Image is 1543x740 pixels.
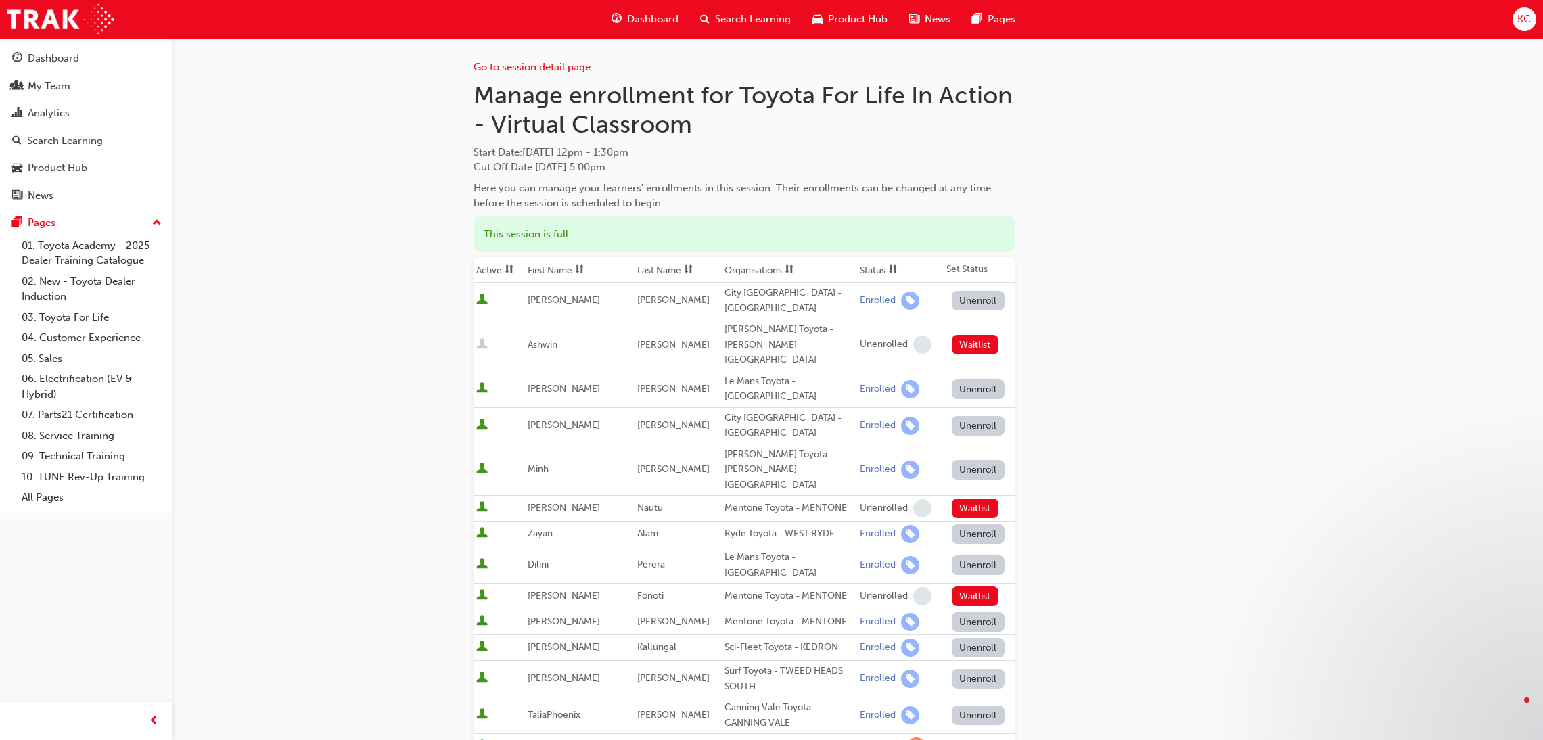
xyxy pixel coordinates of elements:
a: car-iconProduct Hub [802,5,898,33]
div: Surf Toyota - TWEED HEADS SOUTH [724,664,854,694]
span: [PERSON_NAME] [528,616,600,627]
span: car-icon [812,11,823,28]
span: [DATE] 12pm - 1:30pm [522,146,628,158]
span: learningRecordVerb_ENROLL-icon [901,613,919,631]
a: news-iconNews [898,5,961,33]
span: User is active [476,294,488,307]
span: news-icon [909,11,919,28]
button: Unenroll [952,555,1005,575]
button: Waitlist [952,499,998,518]
button: Pages [5,210,167,235]
span: people-icon [12,80,22,93]
a: 10. TUNE Rev-Up Training [16,467,167,488]
span: learningRecordVerb_ENROLL-icon [901,461,919,479]
span: learningRecordVerb_ENROLL-icon [901,292,919,310]
th: Toggle SortBy [635,257,722,283]
button: Unenroll [952,706,1005,725]
span: Alam [637,528,658,539]
span: sorting-icon [575,264,584,276]
button: Unenroll [952,612,1005,632]
span: Minh [528,463,549,475]
span: User is active [476,641,488,654]
span: TaliaPhoenix [528,709,580,720]
button: Waitlist [952,586,998,606]
th: Toggle SortBy [857,257,944,283]
span: learningRecordVerb_NONE-icon [913,336,931,354]
span: User is inactive [476,338,488,352]
span: Pages [988,11,1015,27]
a: 03. Toyota For Life [16,307,167,328]
span: News [925,11,950,27]
div: City [GEOGRAPHIC_DATA] - [GEOGRAPHIC_DATA] [724,285,854,316]
span: User is active [476,672,488,685]
span: Perera [637,559,665,570]
span: news-icon [12,190,22,202]
span: guage-icon [12,53,22,65]
a: Go to session detail page [474,61,591,73]
div: Le Mans Toyota - [GEOGRAPHIC_DATA] [724,374,854,404]
span: Zayan [528,528,553,539]
span: Cut Off Date : [DATE] 5:00pm [474,161,605,173]
div: Enrolled [860,559,896,572]
iframe: Intercom live chat [1497,694,1529,726]
div: Enrolled [860,383,896,396]
div: Search Learning [27,133,103,149]
div: This session is full [474,216,1015,252]
a: 05. Sales [16,348,167,369]
span: pages-icon [12,217,22,229]
a: Analytics [5,101,167,126]
div: Enrolled [860,463,896,476]
div: Pages [28,215,55,231]
span: learningRecordVerb_NONE-icon [913,587,931,605]
span: Search Learning [715,11,791,27]
div: Enrolled [860,419,896,432]
span: User is active [476,615,488,628]
span: [PERSON_NAME] [528,641,600,653]
span: learningRecordVerb_ENROLL-icon [901,417,919,435]
button: DashboardMy TeamAnalyticsSearch LearningProduct HubNews [5,43,167,210]
div: Canning Vale Toyota - CANNING VALE [724,700,854,731]
span: sorting-icon [785,264,794,276]
a: 02. New - Toyota Dealer Induction [16,271,167,307]
img: Trak [7,4,114,34]
span: [PERSON_NAME] [637,339,710,350]
a: All Pages [16,487,167,508]
div: Dashboard [28,51,79,66]
a: Dashboard [5,46,167,71]
a: 09. Technical Training [16,446,167,467]
span: learningRecordVerb_ENROLL-icon [901,556,919,574]
button: Unenroll [952,524,1005,544]
span: Start Date : [474,145,1015,160]
span: User is active [476,501,488,515]
span: car-icon [12,162,22,175]
div: [PERSON_NAME] Toyota - [PERSON_NAME][GEOGRAPHIC_DATA] [724,322,854,368]
button: Unenroll [952,291,1005,310]
div: Mentone Toyota - MENTONE [724,614,854,630]
span: Fonoti [637,590,664,601]
span: [PERSON_NAME] [637,294,710,306]
button: Unenroll [952,669,1005,689]
div: Unenrolled [860,502,908,515]
div: Ryde Toyota - WEST RYDE [724,526,854,542]
span: [PERSON_NAME] [637,419,710,431]
div: City [GEOGRAPHIC_DATA] - [GEOGRAPHIC_DATA] [724,411,854,441]
div: Enrolled [860,641,896,654]
span: learningRecordVerb_ENROLL-icon [901,706,919,724]
span: Ashwin [528,339,557,350]
span: learningRecordVerb_ENROLL-icon [901,380,919,398]
span: guage-icon [612,11,622,28]
div: Here you can manage your learners' enrollments in this session. Their enrollments can be changed ... [474,181,1015,211]
a: guage-iconDashboard [601,5,689,33]
span: Kallungal [637,641,676,653]
span: User is active [476,589,488,603]
span: [PERSON_NAME] [528,672,600,684]
div: Product Hub [28,160,87,176]
h1: Manage enrollment for Toyota For Life In Action - Virtual Classroom [474,80,1015,139]
span: Dashboard [627,11,678,27]
span: KC [1517,11,1531,27]
span: [PERSON_NAME] [637,709,710,720]
span: learningRecordVerb_NONE-icon [913,499,931,517]
a: News [5,183,167,208]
